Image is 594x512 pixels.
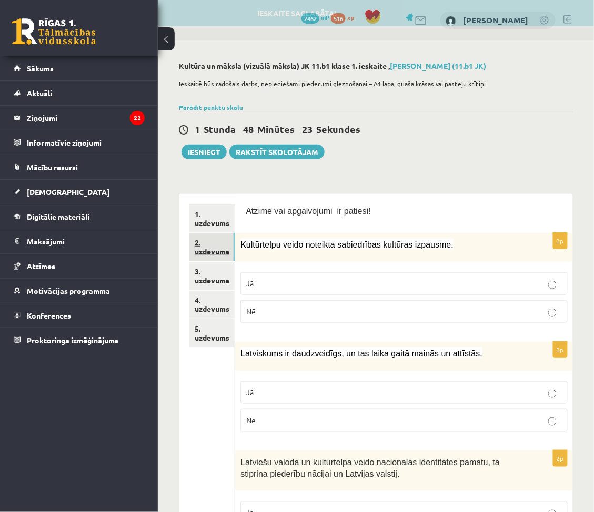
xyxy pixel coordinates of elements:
span: Latviskums ir daudzveidīgs, un tas laika gaitā mainās un attīstās. [240,349,482,358]
span: Jā [246,387,254,397]
a: 4. uzdevums [189,291,235,319]
input: Nē [548,309,557,317]
p: Ieskaitē būs radošais darbs, nepieciešami piederumi gleznošanai – A4 lapa, guaša krāsas vai paste... [179,79,568,88]
span: Aktuāli [27,88,52,98]
span: Konferences [27,311,71,320]
a: 2. uzdevums [189,233,235,261]
span: Atzīmes [27,261,55,271]
input: Jā [548,390,557,398]
a: Informatīvie ziņojumi [14,130,145,155]
a: 5. uzdevums [189,319,235,347]
span: Nē [246,415,256,425]
span: Digitālie materiāli [27,212,89,221]
span: Stunda [204,123,236,135]
a: Konferences [14,303,145,327]
h2: Kultūra un māksla (vizuālā māksla) JK 11.b1 klase 1. ieskaite , [179,62,573,70]
a: Proktoringa izmēģinājums [14,328,145,352]
i: 22 [130,111,145,125]
a: Ziņojumi22 [14,106,145,130]
a: [PERSON_NAME] (11.b1 JK) [390,61,486,70]
span: Latviešu valoda un kultūrtelpa veido nacionālās identitātes pamatu, tā stiprina piederību nācijai... [240,458,500,479]
input: Jā [548,281,557,289]
p: 2p [553,341,568,358]
span: Mācību resursi [27,162,78,172]
span: Jā [246,279,254,288]
button: Iesniegt [182,145,227,159]
a: Digitālie materiāli [14,204,145,229]
span: [DEMOGRAPHIC_DATA] [27,187,109,197]
span: Atzīmē vai apgalvojumi ir patiesi! [246,207,370,216]
span: Kultūrtelpu veido noteikta sabiedrības kultūras izpausme. [240,240,454,249]
span: Nē [246,306,256,316]
a: Atzīmes [14,254,145,278]
a: Maksājumi [14,229,145,253]
span: 1 [195,123,200,135]
span: Sākums [27,64,54,73]
span: Motivācijas programma [27,286,110,295]
a: Aktuāli [14,81,145,105]
span: Minūtes [257,123,295,135]
a: Rīgas 1. Tālmācības vidusskola [12,18,96,45]
a: 1. uzdevums [189,204,235,233]
a: [DEMOGRAPHIC_DATA] [14,180,145,204]
span: Proktoringa izmēģinājums [27,335,118,345]
legend: Ziņojumi [27,106,145,130]
span: 48 [243,123,254,135]
a: Rakstīt skolotājam [229,145,325,159]
a: Mācību resursi [14,155,145,179]
input: Nē [548,417,557,426]
span: Sekundes [316,123,360,135]
p: 2p [553,232,568,249]
a: 3. uzdevums [189,262,235,290]
a: Parādīt punktu skalu [179,103,243,111]
a: Sākums [14,56,145,80]
legend: Informatīvie ziņojumi [27,130,145,155]
legend: Maksājumi [27,229,145,253]
a: Motivācijas programma [14,279,145,303]
p: 2p [553,450,568,467]
span: 23 [302,123,313,135]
